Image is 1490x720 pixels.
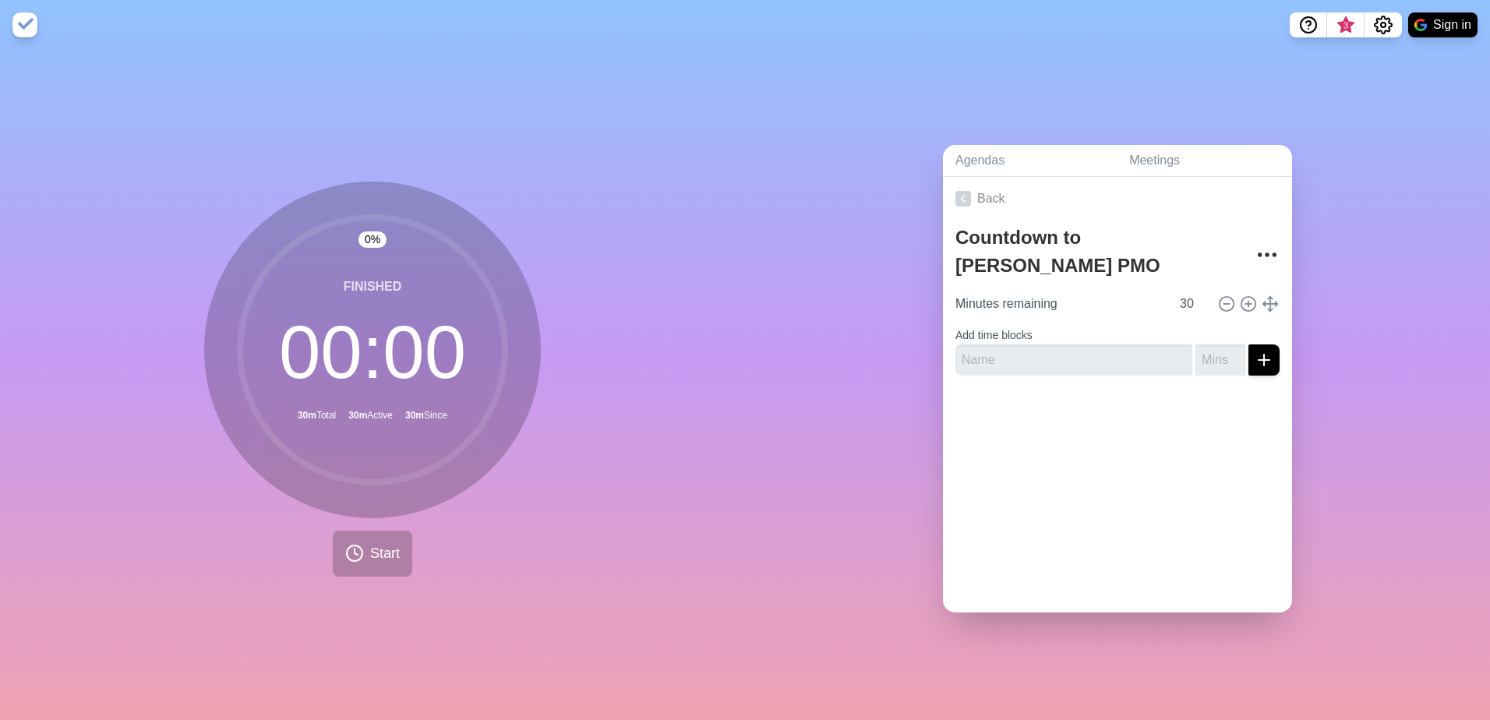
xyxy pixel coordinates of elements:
[949,288,1170,319] input: Name
[370,543,400,564] span: Start
[1195,344,1245,376] input: Mins
[1117,145,1292,177] a: Meetings
[1365,12,1402,37] button: Settings
[943,177,1292,221] a: Back
[333,531,412,577] button: Start
[955,329,1033,341] label: Add time blocks
[955,344,1192,376] input: Name
[943,145,1117,177] a: Agendas
[12,12,37,37] img: timeblocks logo
[1252,239,1283,270] button: More
[1414,19,1427,31] img: google logo
[1408,12,1478,37] button: Sign in
[1290,12,1327,37] button: Help
[1174,288,1211,319] input: Mins
[1340,19,1352,32] span: 3
[1327,12,1365,37] button: What’s new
